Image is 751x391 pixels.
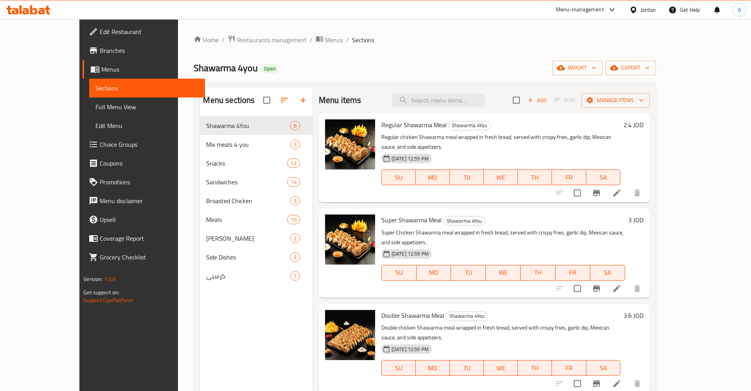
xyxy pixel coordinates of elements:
span: export [612,63,650,73]
span: 7 [291,272,300,280]
span: TH [521,362,549,374]
span: Double Shawarma Meal [381,310,444,321]
span: Upsell [100,215,199,224]
span: Side Dishes [206,252,290,262]
div: كرسبي7 [200,267,312,285]
a: Coverage Report [83,229,205,248]
span: 1.0.0 [104,274,116,284]
a: Edit Restaurant [83,22,205,41]
span: Mix meals 4 you [206,140,290,149]
span: كرسبي [206,271,290,281]
span: import [559,63,596,73]
span: [DATE] 12:59 PM [388,155,432,162]
img: Regular Shawarma Meal [325,119,375,169]
span: 5 [291,141,300,148]
div: [PERSON_NAME]2 [200,229,312,248]
div: Open [261,64,279,74]
span: Manage items [588,95,643,105]
a: Edit menu item [612,284,622,293]
div: Meals [206,215,287,224]
button: export [605,61,656,75]
span: Menus [101,65,199,74]
span: Sandwiches [206,177,287,187]
span: TH [521,172,549,183]
div: Mix meals 4 you5 [200,135,312,154]
span: TU [453,172,481,183]
span: Snacks [206,159,287,168]
a: Upsell [83,210,205,229]
span: FR [555,172,583,183]
p: Super Chicken Shawarma meal wrapped in fresh bread, served with crispy fries, garlic dip, Mexican... [381,228,625,247]
div: Broasted Chicken [206,196,290,205]
span: Shawarma 4You [444,216,485,225]
span: WE [487,172,515,183]
div: Shawarma 4You [443,216,485,225]
div: items [287,177,300,187]
button: WE [486,265,521,281]
li: / [222,35,225,45]
span: Add item [525,94,550,106]
div: mashrubat ghazih [206,234,290,243]
button: MO [416,360,450,376]
button: FR [552,169,586,185]
div: items [287,159,300,168]
a: Home [194,35,219,45]
button: SA [590,265,625,281]
button: MO [416,169,450,185]
button: TH [521,265,555,281]
img: Super Shawarma Meal [325,214,375,265]
div: Menu-management [556,5,604,14]
div: items [290,121,300,130]
a: Edit menu item [612,188,622,198]
div: Broasted Chicken5 [200,191,312,210]
button: SU [381,169,416,185]
span: A [738,5,741,14]
span: Version: [83,274,102,284]
div: Meals10 [200,210,312,229]
button: delete [628,184,647,202]
span: Menu disclaimer [100,196,199,205]
button: Add section [294,91,313,110]
span: Menus [325,35,343,45]
span: WE [489,267,517,278]
h6: 3.6 JOD [623,310,643,321]
a: Sections [89,79,205,97]
span: 5 [291,197,300,205]
button: TH [518,169,552,185]
button: TU [450,169,484,185]
button: TU [450,360,484,376]
div: items [290,252,300,262]
span: MO [419,362,447,374]
span: TH [524,267,552,278]
span: Shawarma 4You [446,312,488,321]
span: [PERSON_NAME] [206,234,290,243]
span: Open [261,65,279,72]
div: items [287,215,300,224]
a: Grocery Checklist [83,248,205,267]
span: Select to update [569,185,586,201]
span: Sort sections [275,91,294,110]
span: Super Shawarma Meal [381,214,442,226]
span: 14 [287,178,299,186]
span: SA [589,362,617,374]
h6: 2.4 JOD [623,119,643,130]
div: Jordan [641,5,656,14]
a: Restaurants management [228,35,307,45]
span: SU [385,362,413,374]
h2: Menu sections [203,94,255,106]
span: Grocery Checklist [100,252,199,262]
span: SU [385,172,413,183]
a: Menu disclaimer [83,191,205,210]
span: SU [385,267,413,278]
span: TU [453,362,481,374]
span: Sections [95,83,199,93]
span: Coverage Report [100,234,199,243]
span: [DATE] 12:59 PM [388,346,432,353]
div: Shawarma 4You [448,121,490,130]
nav: breadcrumb [194,35,656,45]
span: 2 [291,235,300,242]
a: Coupons [83,154,205,173]
input: search [392,94,485,107]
